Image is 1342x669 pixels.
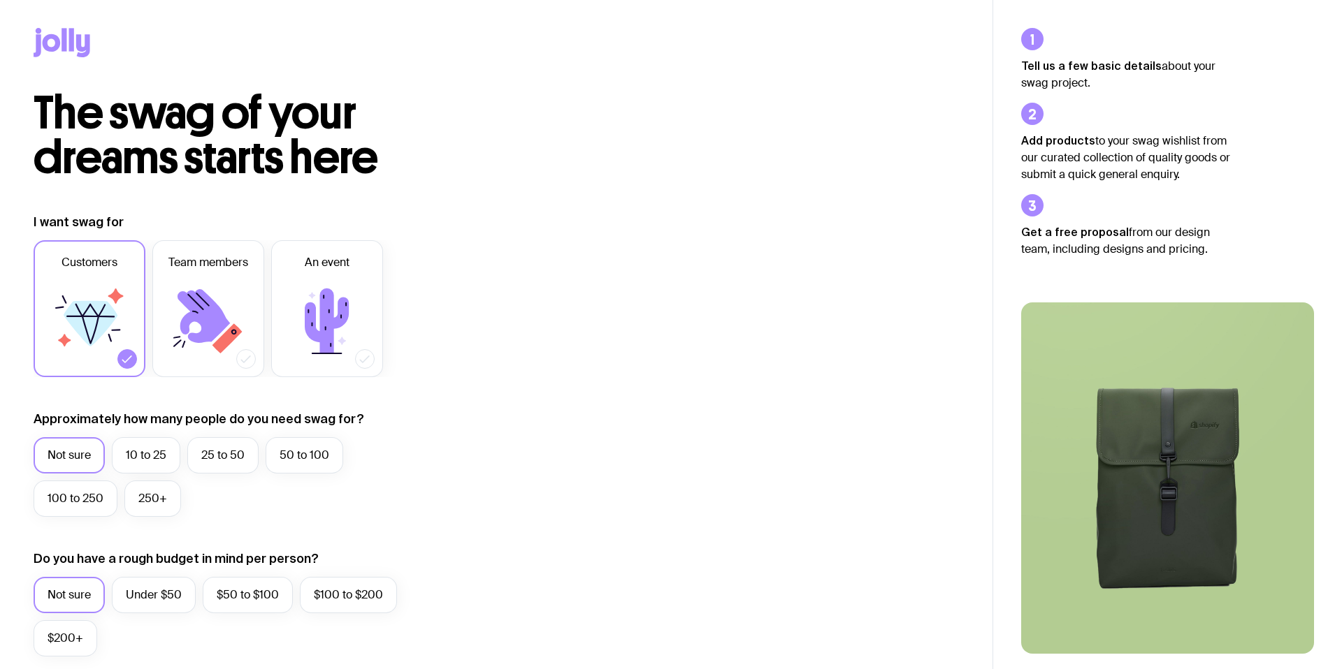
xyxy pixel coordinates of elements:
[34,480,117,517] label: 100 to 250
[1021,57,1231,91] p: about your swag project.
[34,85,378,185] span: The swag of your dreams starts here
[112,437,180,473] label: 10 to 25
[124,480,181,517] label: 250+
[34,214,124,230] label: I want swag for
[34,411,364,427] label: Approximately how many people do you need swag for?
[1021,134,1095,147] strong: Add products
[34,577,105,613] label: Not sure
[266,437,343,473] label: 50 to 100
[168,254,248,271] span: Team members
[187,437,259,473] label: 25 to 50
[1021,226,1129,238] strong: Get a free proposal
[203,577,293,613] label: $50 to $100
[305,254,349,271] span: An event
[112,577,196,613] label: Under $50
[1021,59,1162,72] strong: Tell us a few basic details
[1021,132,1231,183] p: to your swag wishlist from our curated collection of quality goods or submit a quick general enqu...
[300,577,397,613] label: $100 to $200
[62,254,117,271] span: Customers
[34,437,105,473] label: Not sure
[34,620,97,656] label: $200+
[1021,223,1231,258] p: from our design team, including designs and pricing.
[34,550,319,567] label: Do you have a rough budget in mind per person?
